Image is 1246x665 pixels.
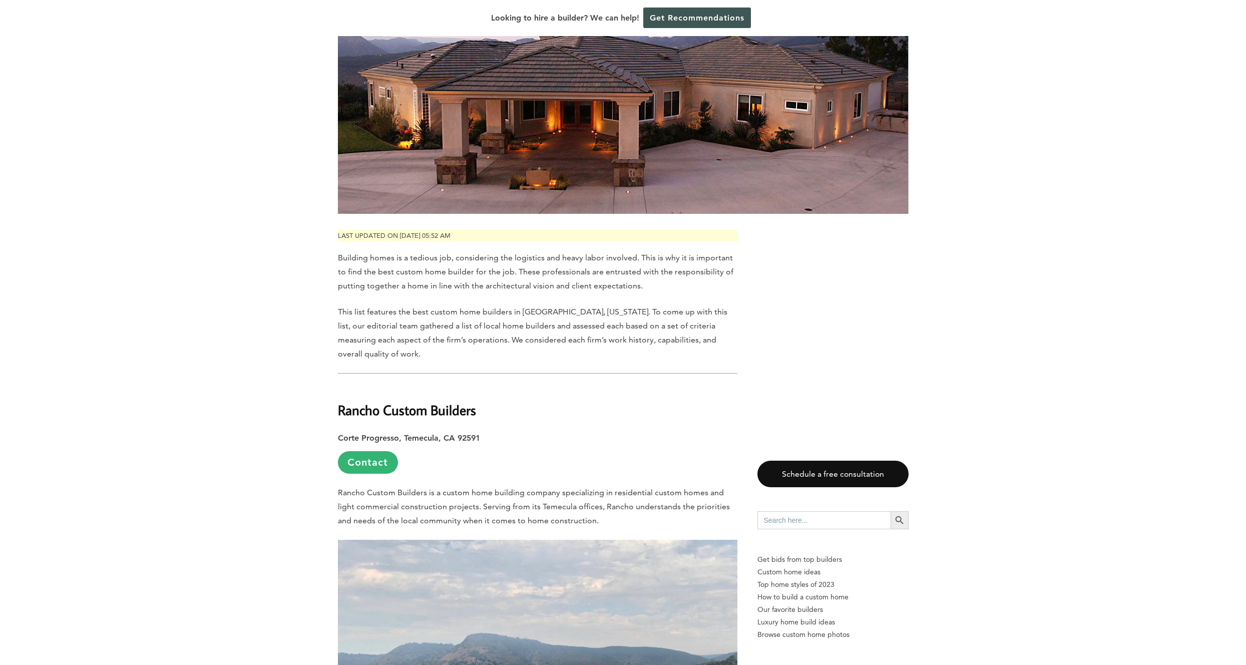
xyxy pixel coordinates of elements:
[757,628,909,641] a: Browse custom home photos
[757,566,909,578] a: Custom home ideas
[338,433,480,443] strong: Corte Progresso, Temecula, CA 92591
[643,8,751,28] a: Get Recommendations
[757,603,909,616] a: Our favorite builders
[338,401,476,419] strong: Rancho Custom Builders
[338,451,398,474] a: Contact
[338,251,737,293] p: Building homes is a tedious job, considering the logistics and heavy labor involved. This is why ...
[757,578,909,591] a: Top home styles of 2023
[757,461,909,487] a: Schedule a free consultation
[757,591,909,603] a: How to build a custom home
[1054,593,1234,653] iframe: Drift Widget Chat Controller
[894,515,905,526] svg: Search
[338,486,737,528] p: Rancho Custom Builders is a custom home building company specializing in residential custom homes...
[757,511,891,529] input: Search here...
[757,553,909,566] p: Get bids from top builders
[338,230,737,241] p: Last updated on [DATE] 05:52 am
[338,305,737,361] p: This list features the best custom home builders in [GEOGRAPHIC_DATA], [US_STATE]. To come up wit...
[757,616,909,628] a: Luxury home build ideas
